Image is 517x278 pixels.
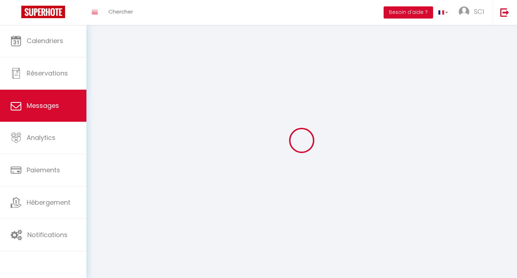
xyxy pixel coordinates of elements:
[27,101,59,110] span: Messages
[27,166,60,174] span: Paiements
[27,230,68,239] span: Notifications
[27,36,63,45] span: Calendriers
[500,8,509,17] img: logout
[27,133,55,142] span: Analytics
[108,8,133,15] span: Chercher
[459,6,469,17] img: ...
[27,69,68,78] span: Réservations
[474,7,484,16] span: SCI
[27,198,70,207] span: Hébergement
[21,6,65,18] img: Super Booking
[384,6,433,19] button: Besoin d'aide ?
